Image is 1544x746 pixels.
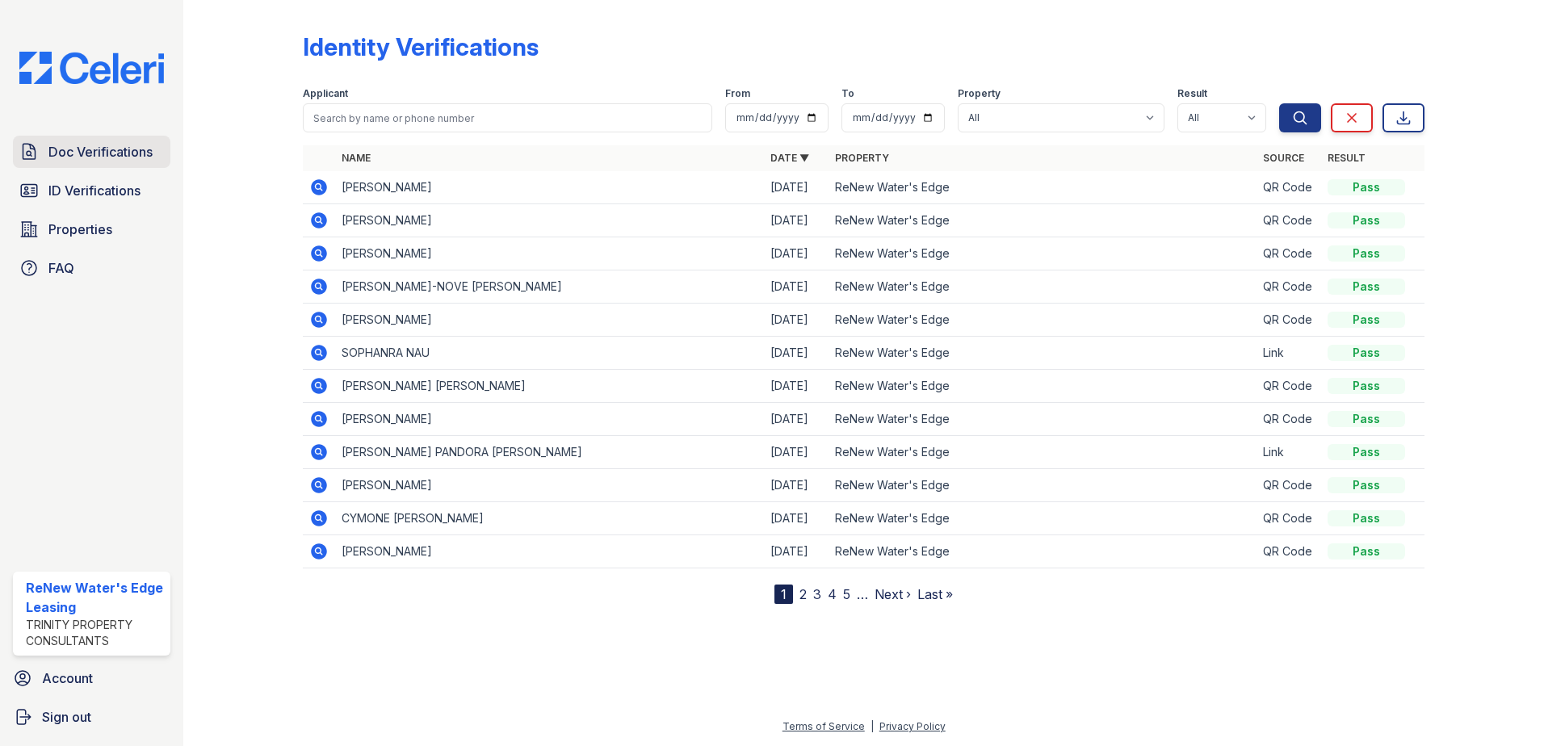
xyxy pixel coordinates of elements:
div: Pass [1328,345,1405,361]
td: [DATE] [764,304,829,337]
td: [PERSON_NAME] [335,535,764,568]
td: ReNew Water's Edge [829,403,1257,436]
td: [DATE] [764,237,829,270]
td: CYMONE [PERSON_NAME] [335,502,764,535]
td: [PERSON_NAME] [335,403,764,436]
a: Properties [13,213,170,245]
label: Result [1177,87,1207,100]
div: Pass [1328,279,1405,295]
a: FAQ [13,252,170,284]
td: QR Code [1257,237,1321,270]
label: From [725,87,750,100]
div: Pass [1328,543,1405,559]
td: ReNew Water's Edge [829,171,1257,204]
span: ID Verifications [48,181,141,200]
td: [PERSON_NAME]-NOVE [PERSON_NAME] [335,270,764,304]
div: Pass [1328,444,1405,460]
td: [DATE] [764,337,829,370]
td: QR Code [1257,171,1321,204]
td: QR Code [1257,204,1321,237]
div: Pass [1328,411,1405,427]
a: Sign out [6,701,177,733]
span: Properties [48,220,112,239]
td: [DATE] [764,403,829,436]
td: [DATE] [764,204,829,237]
a: Date ▼ [770,152,809,164]
label: To [841,87,854,100]
td: ReNew Water's Edge [829,535,1257,568]
td: QR Code [1257,304,1321,337]
td: [PERSON_NAME] [335,304,764,337]
a: ID Verifications [13,174,170,207]
span: … [857,585,868,604]
td: [DATE] [764,370,829,403]
td: QR Code [1257,370,1321,403]
a: 5 [843,586,850,602]
input: Search by name or phone number [303,103,712,132]
a: Source [1263,152,1304,164]
div: Identity Verifications [303,32,539,61]
td: [DATE] [764,535,829,568]
span: Account [42,668,93,688]
td: ReNew Water's Edge [829,469,1257,502]
td: ReNew Water's Edge [829,370,1257,403]
img: CE_Logo_Blue-a8612792a0a2168367f1c8372b55b34899dd931a85d93a1a3d3e32e68fde9ad4.png [6,52,177,84]
span: FAQ [48,258,74,278]
a: Name [342,152,371,164]
a: 3 [813,586,821,602]
td: SOPHANRA NAU [335,337,764,370]
div: Pass [1328,510,1405,526]
div: Pass [1328,477,1405,493]
td: Link [1257,436,1321,469]
td: [DATE] [764,469,829,502]
td: QR Code [1257,270,1321,304]
td: ReNew Water's Edge [829,204,1257,237]
td: [PERSON_NAME] [335,469,764,502]
a: Result [1328,152,1366,164]
div: Pass [1328,179,1405,195]
td: ReNew Water's Edge [829,304,1257,337]
div: Pass [1328,312,1405,328]
div: Trinity Property Consultants [26,617,164,649]
a: Property [835,152,889,164]
td: [PERSON_NAME] [PERSON_NAME] [335,370,764,403]
td: QR Code [1257,469,1321,502]
span: Doc Verifications [48,142,153,161]
a: Privacy Policy [879,720,946,732]
td: [DATE] [764,270,829,304]
a: Last » [917,586,953,602]
a: 2 [799,586,807,602]
span: Sign out [42,707,91,727]
td: QR Code [1257,403,1321,436]
div: | [871,720,874,732]
td: ReNew Water's Edge [829,436,1257,469]
td: ReNew Water's Edge [829,502,1257,535]
label: Applicant [303,87,348,100]
td: ReNew Water's Edge [829,270,1257,304]
a: Doc Verifications [13,136,170,168]
div: ReNew Water's Edge Leasing [26,578,164,617]
td: [PERSON_NAME] [335,204,764,237]
td: [DATE] [764,436,829,469]
td: ReNew Water's Edge [829,237,1257,270]
div: Pass [1328,378,1405,394]
td: [DATE] [764,502,829,535]
a: 4 [828,586,837,602]
a: Next › [875,586,911,602]
a: Account [6,662,177,694]
div: 1 [774,585,793,604]
td: [PERSON_NAME] [335,237,764,270]
td: ReNew Water's Edge [829,337,1257,370]
div: Pass [1328,245,1405,262]
a: Terms of Service [782,720,865,732]
div: Pass [1328,212,1405,228]
label: Property [958,87,1001,100]
td: [PERSON_NAME] [335,171,764,204]
td: QR Code [1257,535,1321,568]
td: Link [1257,337,1321,370]
td: [DATE] [764,171,829,204]
td: [PERSON_NAME] PANDORA [PERSON_NAME] [335,436,764,469]
td: QR Code [1257,502,1321,535]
